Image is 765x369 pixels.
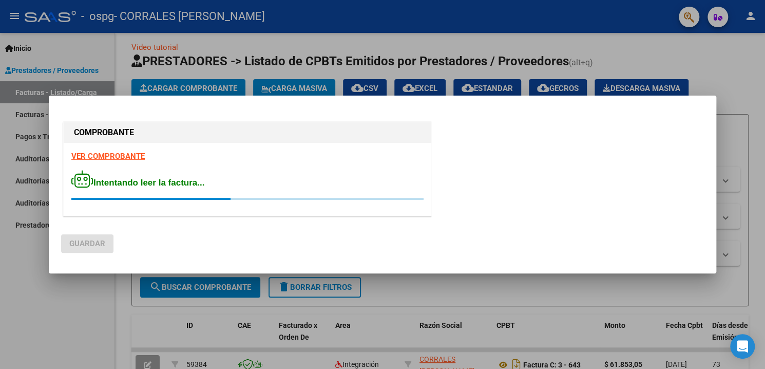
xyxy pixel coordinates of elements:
[74,127,134,137] strong: COMPROBANTE
[71,178,204,188] span: Intentando leer la factura...
[61,234,113,253] button: Guardar
[730,334,755,359] div: Open Intercom Messenger
[69,239,105,248] span: Guardar
[71,152,145,161] a: VER COMPROBANTE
